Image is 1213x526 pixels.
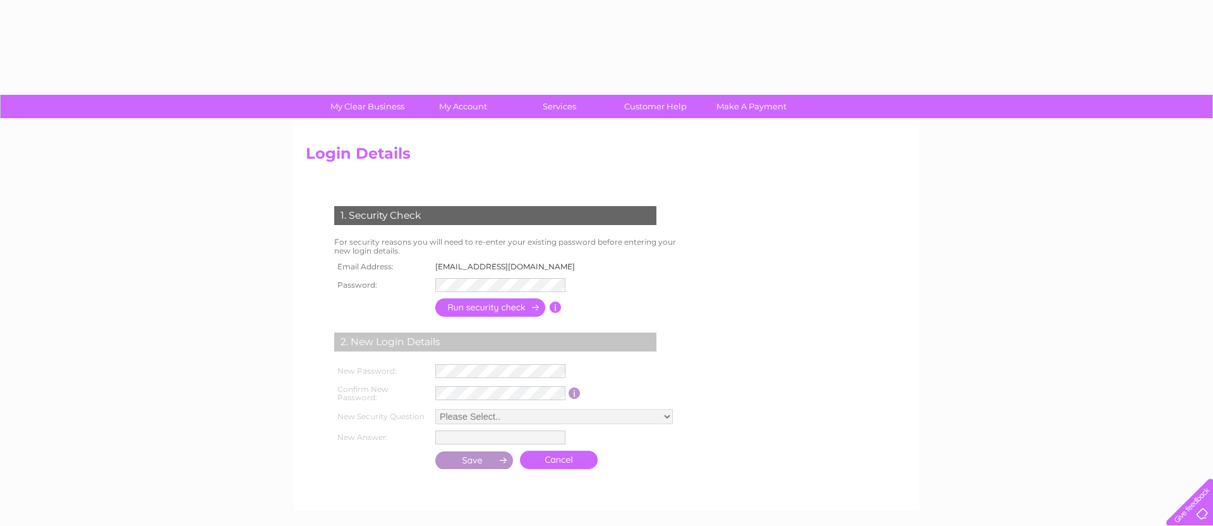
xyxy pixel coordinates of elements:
[435,451,514,469] input: Submit
[331,259,432,275] th: Email Address:
[331,381,432,407] th: Confirm New Password:
[603,95,708,118] a: Customer Help
[331,361,432,381] th: New Password:
[520,451,598,469] a: Cancel
[569,388,581,399] input: Information
[331,406,432,427] th: New Security Question
[334,333,656,352] div: 2. New Login Details
[507,95,612,118] a: Services
[315,95,419,118] a: My Clear Business
[699,95,804,118] a: Make A Payment
[331,275,432,295] th: Password:
[334,206,656,225] div: 1. Security Check
[550,302,562,313] input: Information
[331,235,690,259] td: For security reasons you will need to re-enter your existing password before entering your new lo...
[306,145,907,169] h2: Login Details
[331,427,432,448] th: New Answer:
[411,95,516,118] a: My Account
[432,259,586,275] td: [EMAIL_ADDRESS][DOMAIN_NAME]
